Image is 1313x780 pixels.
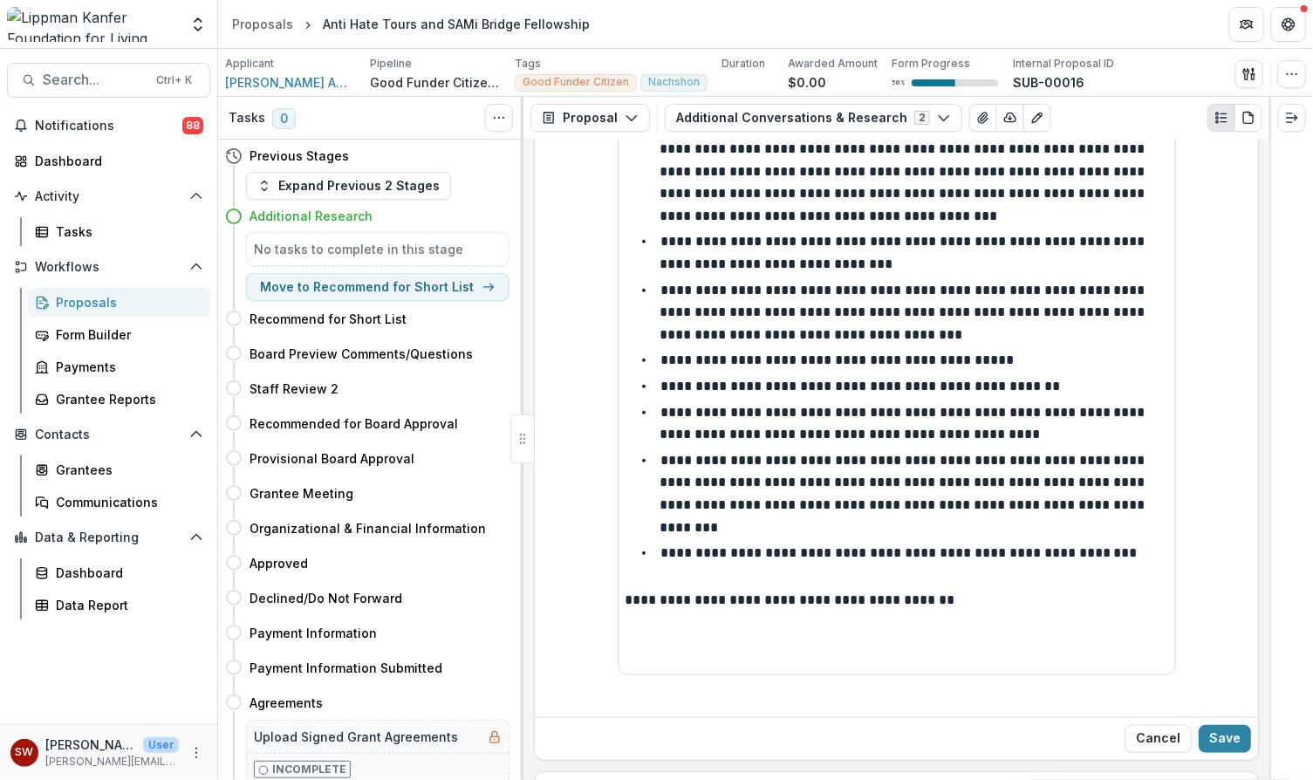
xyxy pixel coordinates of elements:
[56,390,196,408] div: Grantee Reports
[272,762,346,777] p: Incomplete
[250,414,458,433] h4: Recommended for Board Approval
[28,488,210,517] a: Communications
[1229,7,1264,42] button: Partners
[254,240,502,258] h5: No tasks to complete in this stage
[56,293,196,311] div: Proposals
[250,554,308,572] h4: Approved
[28,352,210,381] a: Payments
[788,56,878,72] p: Awarded Amount
[250,449,414,468] h4: Provisional Board Approval
[250,345,473,363] h4: Board Preview Comments/Questions
[250,519,486,537] h4: Organizational & Financial Information
[7,523,210,551] button: Open Data & Reporting
[45,754,179,770] p: [PERSON_NAME][EMAIL_ADDRESS][DOMAIN_NAME]
[7,63,210,98] button: Search...
[788,73,826,92] p: $0.00
[35,428,182,442] span: Contacts
[272,108,296,129] span: 0
[246,172,451,200] button: Expand Previous 2 Stages
[523,76,629,88] span: Good Funder Citizen
[35,530,182,545] span: Data & Reporting
[7,253,210,281] button: Open Workflows
[143,737,179,753] p: User
[250,484,353,503] h4: Grantee Meeting
[16,747,34,758] div: Samantha Carlin Willis
[323,15,590,33] div: Anti Hate Tours and SAMi Bridge Fellowship
[250,589,402,607] h4: Declined/Do Not Forward
[250,380,339,398] h4: Staff Review 2
[250,624,377,642] h4: Payment Information
[1013,56,1114,72] p: Internal Proposal ID
[485,104,513,132] button: Toggle View Cancelled Tasks
[232,15,293,33] div: Proposals
[35,152,196,170] div: Dashboard
[56,358,196,376] div: Payments
[246,273,509,301] button: Move to Recommend for Short List
[28,385,210,414] a: Grantee Reports
[186,742,207,763] button: More
[56,222,196,241] div: Tasks
[892,77,905,89] p: 50 %
[969,104,997,132] button: View Attached Files
[28,455,210,484] a: Grantees
[7,421,210,448] button: Open Contacts
[28,288,210,317] a: Proposals
[56,461,196,479] div: Grantees
[7,182,210,210] button: Open Activity
[35,260,182,275] span: Workflows
[43,72,146,88] span: Search...
[225,11,300,37] a: Proposals
[225,73,356,92] a: [PERSON_NAME] American Mizrahi Initiative Inc
[7,7,179,42] img: Lippman Kanfer Foundation for Living Torah logo
[225,56,274,72] p: Applicant
[7,112,210,140] button: Notifications88
[7,147,210,175] a: Dashboard
[515,56,541,72] p: Tags
[1207,104,1235,132] button: Plaintext view
[186,7,210,42] button: Open entity switcher
[56,596,196,614] div: Data Report
[250,147,349,165] h4: Previous Stages
[1278,104,1306,132] button: Expand right
[254,728,458,746] h5: Upload Signed Grant Agreements
[56,564,196,582] div: Dashboard
[56,493,196,511] div: Communications
[28,320,210,349] a: Form Builder
[182,117,203,134] span: 88
[892,56,970,72] p: Form Progress
[250,310,407,328] h4: Recommend for Short List
[35,189,182,204] span: Activity
[1234,104,1262,132] button: PDF view
[721,56,765,72] p: Duration
[28,558,210,587] a: Dashboard
[250,659,442,677] h4: Payment Information Submitted
[45,736,136,754] p: [PERSON_NAME]
[153,71,195,90] div: Ctrl + K
[250,207,373,225] h4: Additional Research
[370,56,412,72] p: Pipeline
[530,104,650,132] button: Proposal
[28,591,210,619] a: Data Report
[665,104,962,132] button: Additional Conversations & Research2
[250,694,323,712] h4: Agreements
[56,325,196,344] div: Form Builder
[35,119,182,133] span: Notifications
[648,76,700,88] span: Nachshon
[1271,7,1306,42] button: Get Help
[28,217,210,246] a: Tasks
[1013,73,1084,92] p: SUB-00016
[370,73,501,92] p: Good Funder Citizen Process
[1199,725,1251,753] button: Save
[229,111,265,126] h3: Tasks
[1023,104,1051,132] button: Edit as form
[1125,725,1192,753] button: Close
[225,11,597,37] nav: breadcrumb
